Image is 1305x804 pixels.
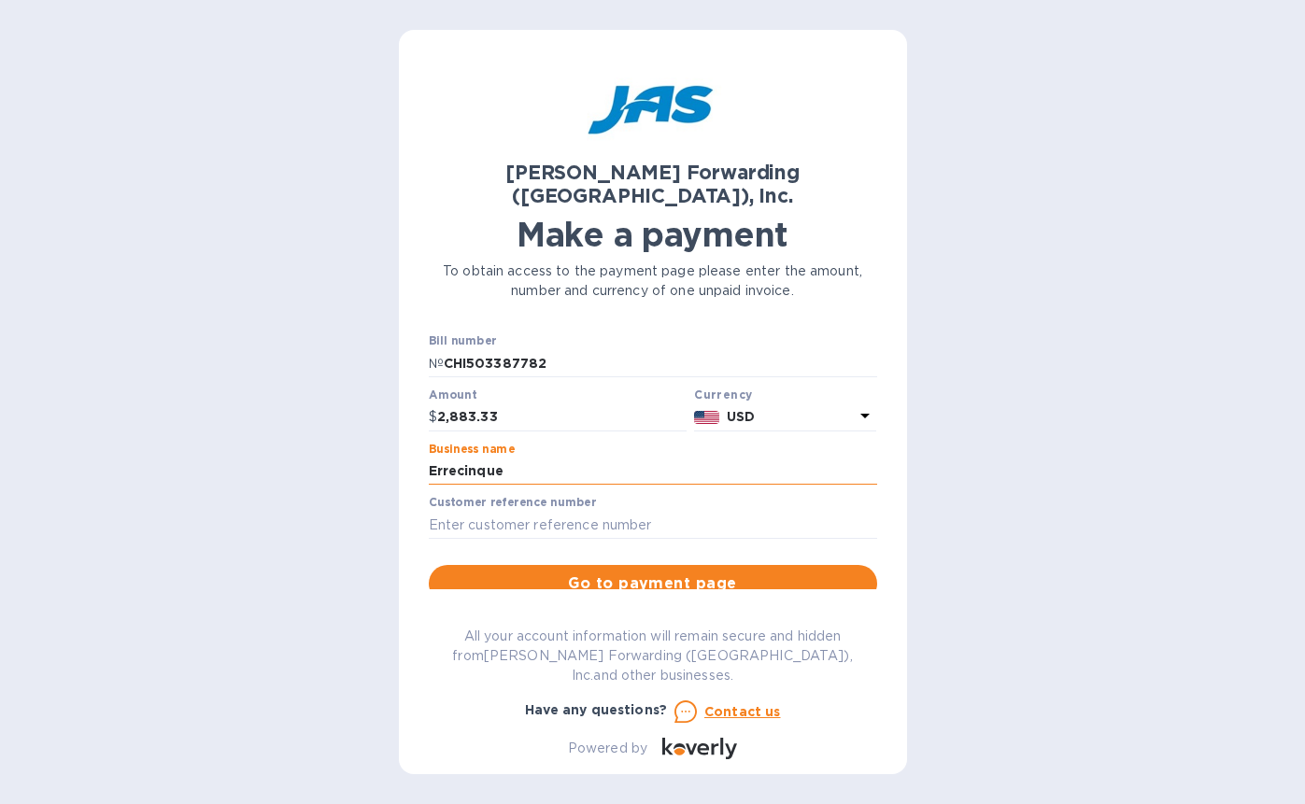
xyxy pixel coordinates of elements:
[727,409,755,424] b: USD
[694,388,752,402] b: Currency
[568,739,647,758] p: Powered by
[429,261,877,301] p: To obtain access to the payment page please enter the amount, number and currency of one unpaid i...
[437,403,688,431] input: 0.00
[505,161,800,207] b: [PERSON_NAME] Forwarding ([GEOGRAPHIC_DATA]), Inc.
[429,389,476,401] label: Amount
[704,704,781,719] u: Contact us
[429,354,444,374] p: №
[525,702,668,717] b: Have any questions?
[429,565,877,602] button: Go to payment page
[429,215,877,254] h1: Make a payment
[429,336,496,347] label: Bill number
[429,511,877,539] input: Enter customer reference number
[694,411,719,424] img: USD
[444,572,862,595] span: Go to payment page
[429,458,877,486] input: Enter business name
[429,407,437,427] p: $
[429,627,877,685] p: All your account information will remain secure and hidden from [PERSON_NAME] Forwarding ([GEOGRA...
[429,444,515,455] label: Business name
[429,498,596,509] label: Customer reference number
[444,349,877,377] input: Enter bill number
